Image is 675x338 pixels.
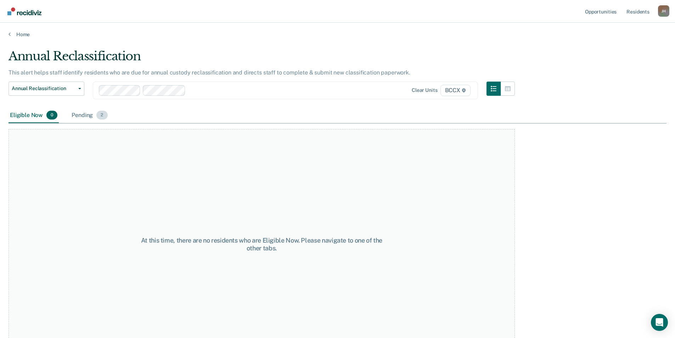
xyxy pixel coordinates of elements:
[135,237,388,252] div: At this time, there are no residents who are Eligible Now. Please navigate to one of the other tabs.
[7,7,41,15] img: Recidiviz
[46,111,57,120] span: 0
[658,5,669,17] button: Profile dropdown button
[12,85,75,92] span: Annual Reclassification
[658,5,669,17] div: J H
[651,314,668,331] div: Open Intercom Messenger
[440,85,471,96] span: BCCX
[9,31,666,38] a: Home
[9,69,410,76] p: This alert helps staff identify residents who are due for annual custody reclassification and dir...
[9,82,84,96] button: Annual Reclassification
[96,111,107,120] span: 2
[9,49,515,69] div: Annual Reclassification
[412,87,438,93] div: Clear units
[70,108,109,123] div: Pending2
[9,108,59,123] div: Eligible Now0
